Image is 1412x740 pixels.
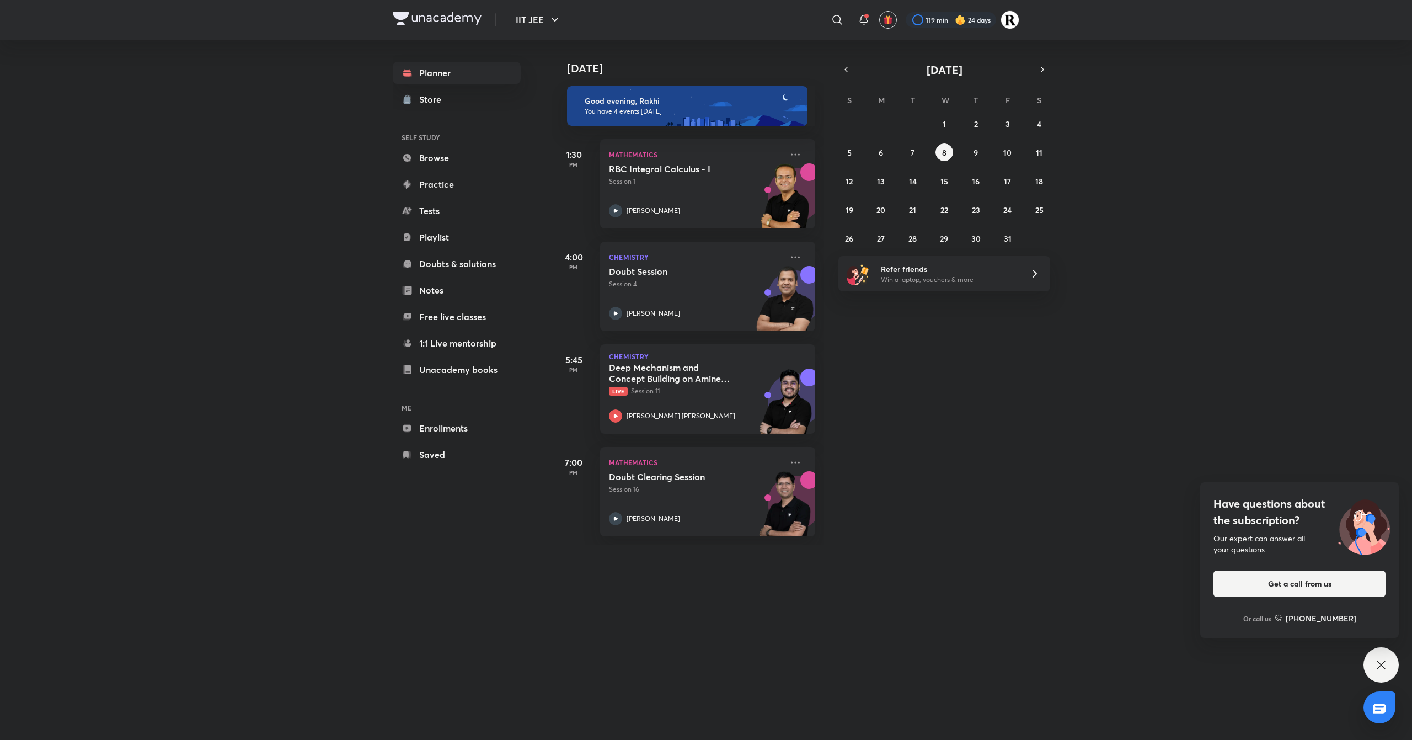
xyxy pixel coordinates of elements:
[1275,613,1356,624] a: [PHONE_NUMBER]
[1004,233,1012,244] abbr: October 31, 2025
[999,230,1017,247] button: October 31, 2025
[609,485,782,494] p: Session 16
[881,275,1017,285] p: Win a laptop, vouchers & more
[935,172,953,190] button: October 15, 2025
[419,93,448,106] div: Store
[955,14,966,25] img: streak
[627,411,735,421] p: [PERSON_NAME] [PERSON_NAME]
[1036,147,1042,158] abbr: October 11, 2025
[552,148,596,161] h5: 1:30
[552,366,596,373] p: PM
[872,230,890,247] button: October 27, 2025
[1037,119,1041,129] abbr: October 4, 2025
[877,176,885,187] abbr: October 13, 2025
[393,12,482,28] a: Company Logo
[609,279,782,289] p: Session 4
[974,147,978,158] abbr: October 9, 2025
[846,205,853,215] abbr: October 19, 2025
[1329,496,1399,555] img: ttu_illustration_new.svg
[393,88,521,110] a: Store
[1003,147,1012,158] abbr: October 10, 2025
[609,177,782,187] p: Session 1
[999,143,1017,161] button: October 10, 2025
[967,172,985,190] button: October 16, 2025
[1001,10,1019,29] img: Rakhi Sharma
[393,62,521,84] a: Planner
[609,251,782,264] p: Chemistry
[841,230,858,247] button: October 26, 2025
[940,233,948,244] abbr: October 29, 2025
[1005,119,1010,129] abbr: October 3, 2025
[911,95,915,105] abbr: Tuesday
[872,172,890,190] button: October 13, 2025
[552,469,596,476] p: PM
[1003,205,1012,215] abbr: October 24, 2025
[393,12,482,25] img: Company Logo
[755,369,815,445] img: unacademy
[609,163,746,174] h5: RBC Integral Calculus - I
[876,205,885,215] abbr: October 20, 2025
[509,9,568,31] button: IIT JEE
[755,163,815,239] img: unacademy
[393,173,521,195] a: Practice
[972,205,980,215] abbr: October 23, 2025
[847,147,852,158] abbr: October 5, 2025
[552,353,596,366] h5: 5:45
[393,226,521,248] a: Playlist
[609,387,628,396] span: Live
[393,306,521,328] a: Free live classes
[567,62,826,75] h4: [DATE]
[999,172,1017,190] button: October 17, 2025
[393,279,521,301] a: Notes
[755,266,815,342] img: unacademy
[935,230,953,247] button: October 29, 2025
[935,201,953,219] button: October 22, 2025
[1035,205,1044,215] abbr: October 25, 2025
[972,176,980,187] abbr: October 16, 2025
[908,233,917,244] abbr: October 28, 2025
[942,95,949,105] abbr: Wednesday
[999,115,1017,132] button: October 3, 2025
[943,119,946,129] abbr: October 1, 2025
[552,264,596,270] p: PM
[974,119,978,129] abbr: October 2, 2025
[877,233,885,244] abbr: October 27, 2025
[609,353,806,360] p: Chemistry
[393,398,521,417] h6: ME
[609,456,782,469] p: Mathematics
[974,95,978,105] abbr: Thursday
[935,143,953,161] button: October 8, 2025
[393,147,521,169] a: Browse
[883,15,893,25] img: avatar
[585,107,798,116] p: You have 4 events [DATE]
[1037,95,1041,105] abbr: Saturday
[967,115,985,132] button: October 2, 2025
[967,230,985,247] button: October 30, 2025
[1213,571,1386,597] button: Get a call from us
[609,362,746,384] h5: Deep Mechanism and Concept Building on Amines & N-Containing Compounds - 10
[1213,496,1386,529] h4: Have questions about the subscription?
[1243,614,1271,624] p: Or call us
[567,86,807,126] img: evening
[967,201,985,219] button: October 23, 2025
[967,143,985,161] button: October 9, 2025
[872,201,890,219] button: October 20, 2025
[854,62,1035,77] button: [DATE]
[1035,176,1043,187] abbr: October 18, 2025
[627,308,680,318] p: [PERSON_NAME]
[1030,201,1048,219] button: October 25, 2025
[909,176,917,187] abbr: October 14, 2025
[1030,115,1048,132] button: October 4, 2025
[847,95,852,105] abbr: Sunday
[585,96,798,106] h6: Good evening, Rakhi
[935,115,953,132] button: October 1, 2025
[609,471,746,482] h5: Doubt Clearing Session
[845,233,853,244] abbr: October 26, 2025
[878,95,885,105] abbr: Monday
[1286,613,1356,624] h6: [PHONE_NUMBER]
[1030,143,1048,161] button: October 11, 2025
[999,201,1017,219] button: October 24, 2025
[1213,533,1386,555] div: Our expert can answer all your questions
[755,471,815,547] img: unacademy
[1004,176,1011,187] abbr: October 17, 2025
